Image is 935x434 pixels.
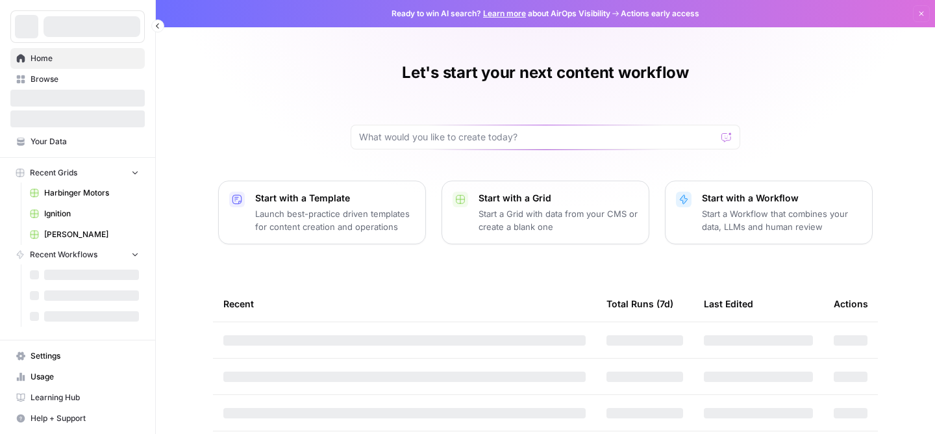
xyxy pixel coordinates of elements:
span: Settings [31,350,139,362]
p: Start a Workflow that combines your data, LLMs and human review [702,207,862,233]
a: Browse [10,69,145,90]
button: Start with a WorkflowStart a Workflow that combines your data, LLMs and human review [665,181,873,244]
span: Recent Workflows [30,249,97,261]
a: Harbinger Motors [24,183,145,203]
a: [PERSON_NAME] [24,224,145,245]
p: Start with a Grid [479,192,638,205]
button: Help + Support [10,408,145,429]
button: Recent Grids [10,163,145,183]
a: Settings [10,346,145,366]
span: Your Data [31,136,139,147]
div: Recent [223,286,586,322]
a: Home [10,48,145,69]
a: Your Data [10,131,145,152]
span: Help + Support [31,413,139,424]
div: Actions [834,286,868,322]
button: Start with a GridStart a Grid with data from your CMS or create a blank one [442,181,649,244]
button: Recent Workflows [10,245,145,264]
span: Harbinger Motors [44,187,139,199]
span: [PERSON_NAME] [44,229,139,240]
a: Ignition [24,203,145,224]
div: Total Runs (7d) [606,286,673,322]
span: Actions early access [621,8,699,19]
span: Learning Hub [31,392,139,403]
a: Learn more [483,8,526,18]
span: Browse [31,73,139,85]
span: Ready to win AI search? about AirOps Visibility [392,8,610,19]
a: Usage [10,366,145,387]
span: Usage [31,371,139,383]
button: Start with a TemplateLaunch best-practice driven templates for content creation and operations [218,181,426,244]
span: Home [31,53,139,64]
h1: Let's start your next content workflow [402,62,689,83]
span: Ignition [44,208,139,220]
p: Start with a Workflow [702,192,862,205]
span: Recent Grids [30,167,77,179]
p: Start with a Template [255,192,415,205]
p: Launch best-practice driven templates for content creation and operations [255,207,415,233]
p: Start a Grid with data from your CMS or create a blank one [479,207,638,233]
a: Learning Hub [10,387,145,408]
div: Last Edited [704,286,753,322]
input: What would you like to create today? [359,131,716,144]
